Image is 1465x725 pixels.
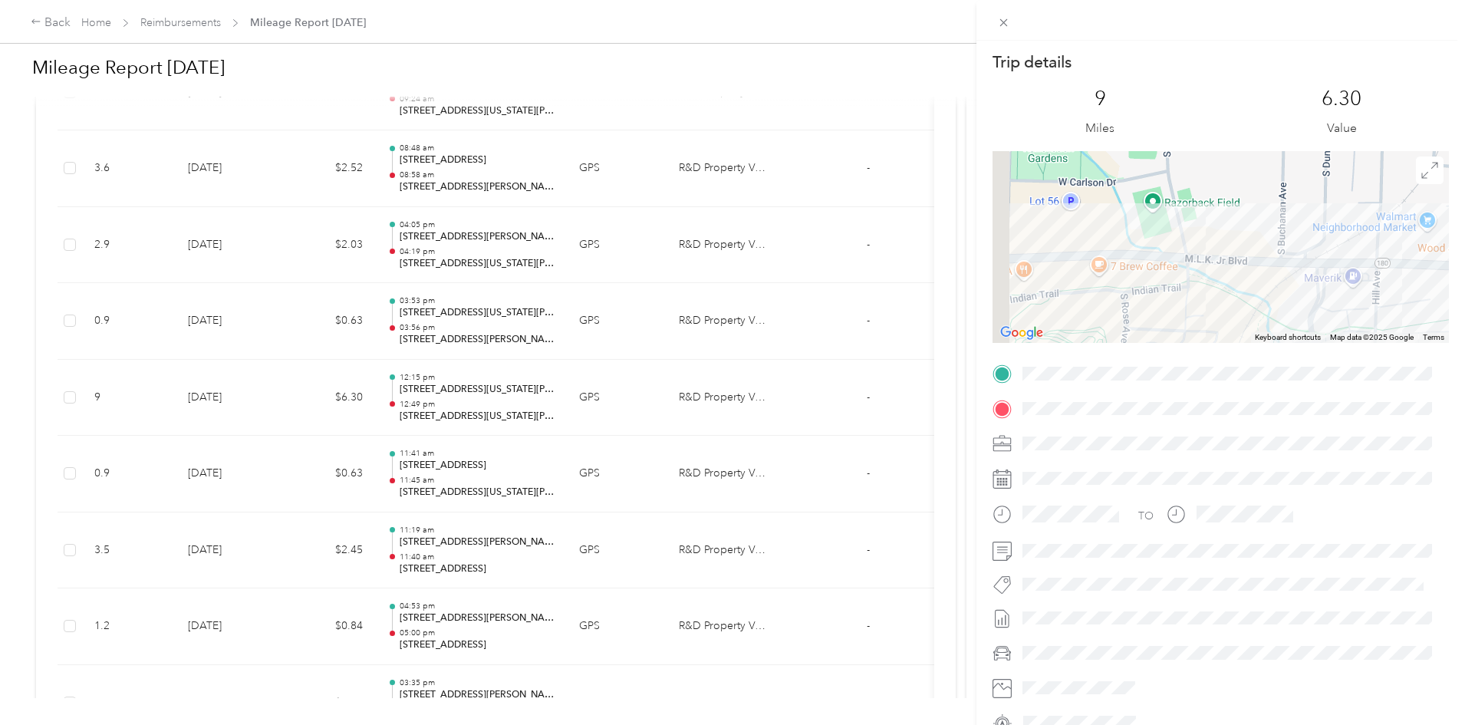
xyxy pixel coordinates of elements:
[993,51,1072,73] p: Trip details
[1138,508,1154,524] div: TO
[1322,87,1361,111] p: 6.30
[1379,639,1465,725] iframe: Everlance-gr Chat Button Frame
[996,323,1047,343] img: Google
[1255,332,1321,343] button: Keyboard shortcuts
[1095,87,1106,111] p: 9
[1085,119,1114,138] p: Miles
[1423,333,1444,341] a: Terms (opens in new tab)
[996,323,1047,343] a: Open this area in Google Maps (opens a new window)
[1327,119,1357,138] p: Value
[1330,333,1414,341] span: Map data ©2025 Google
